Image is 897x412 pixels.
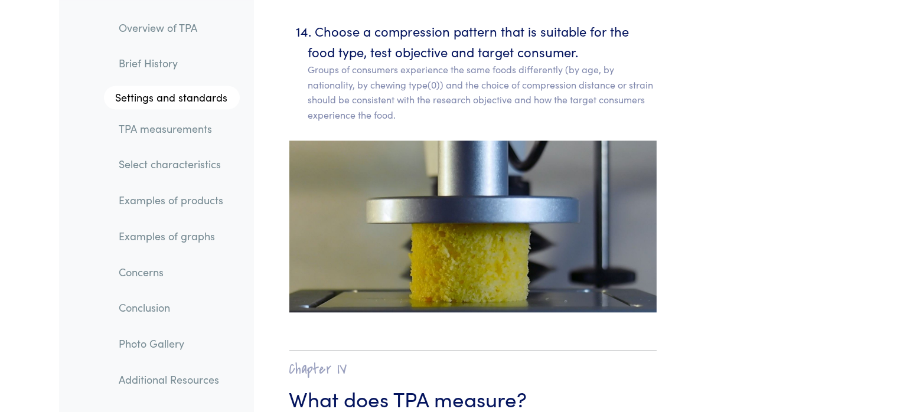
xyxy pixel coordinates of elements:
[110,330,240,357] a: Photo Gallery
[110,151,240,178] a: Select characteristics
[308,21,657,123] li: Choose a compression pattern that is suitable for the food type, test objective and target consumer.
[110,14,240,41] a: Overview of TPA
[289,140,657,313] img: pound cake, precompression
[110,187,240,214] a: Examples of products
[110,115,240,142] a: TPA measurements
[104,86,240,109] a: Settings and standards
[110,50,240,77] a: Brief History
[308,62,657,122] p: Groups of consumers experience the same foods differently (by age, by nationality, by chewing typ...
[110,366,240,393] a: Additional Resources
[110,223,240,250] a: Examples of graphs
[289,360,657,378] h2: Chapter IV
[110,295,240,322] a: Conclusion
[110,259,240,286] a: Concerns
